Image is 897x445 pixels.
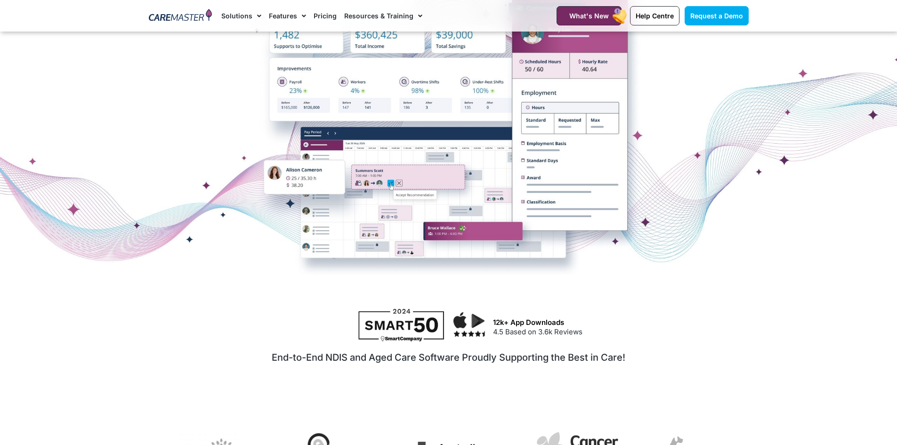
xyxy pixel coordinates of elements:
a: Request a Demo [685,6,749,25]
a: Help Centre [630,6,679,25]
span: What's New [569,12,609,20]
h3: 12k+ App Downloads [493,318,743,327]
img: CareMaster Logo [149,9,212,23]
span: Request a Demo [690,12,743,20]
h2: End-to-End NDIS and Aged Care Software Proudly Supporting the Best in Care! [154,352,743,363]
span: Help Centre [636,12,674,20]
p: 4.5 Based on 3.6k Reviews [493,327,743,338]
a: What's New [557,6,622,25]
